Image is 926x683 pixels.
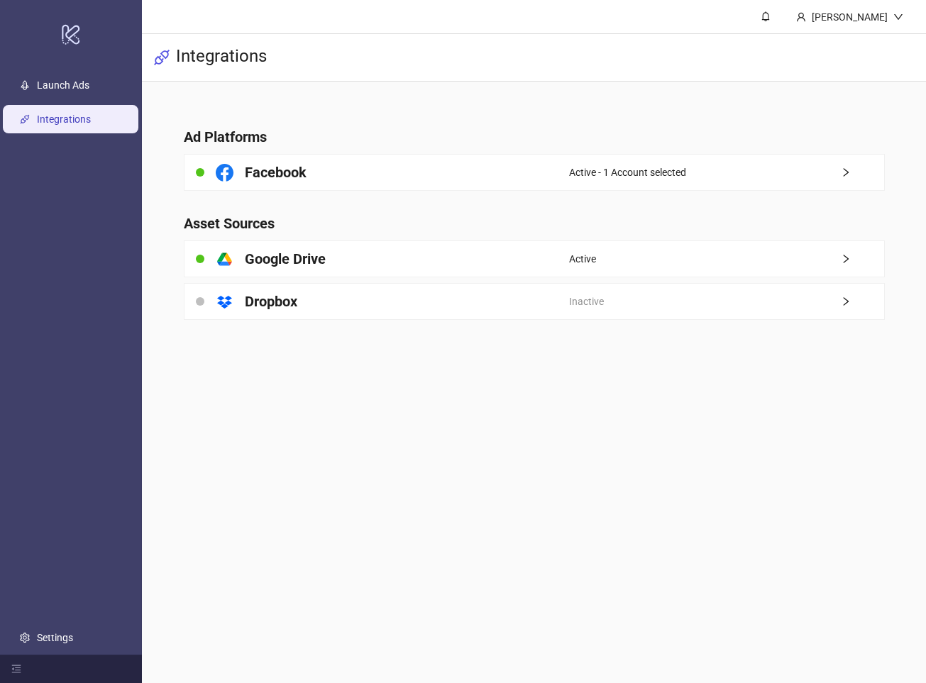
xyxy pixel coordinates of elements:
[245,291,297,311] h4: Dropbox
[796,12,806,22] span: user
[841,296,883,306] span: right
[893,12,903,22] span: down
[841,254,883,264] span: right
[184,127,885,147] h4: Ad Platforms
[184,213,885,233] h4: Asset Sources
[806,9,893,25] div: [PERSON_NAME]
[184,240,885,277] a: Google DriveActiveright
[37,632,73,643] a: Settings
[37,113,91,125] a: Integrations
[245,249,326,269] h4: Google Drive
[184,154,885,191] a: FacebookActive - 1 Account selectedright
[176,45,267,70] h3: Integrations
[11,664,21,674] span: menu-fold
[841,167,883,177] span: right
[37,79,89,91] a: Launch Ads
[569,165,686,180] span: Active - 1 Account selected
[153,49,170,66] span: api
[761,11,771,21] span: bell
[569,251,596,267] span: Active
[569,294,604,309] span: Inactive
[245,162,307,182] h4: Facebook
[184,283,885,320] a: DropboxInactiveright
